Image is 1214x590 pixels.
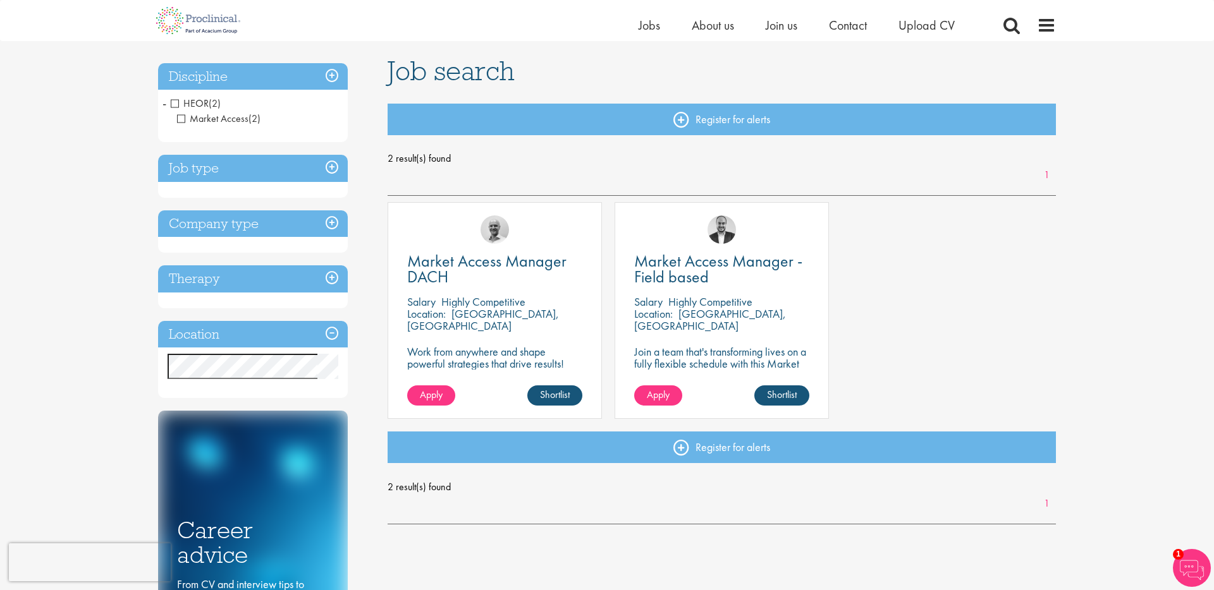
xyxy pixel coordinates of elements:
p: Join a team that's transforming lives on a fully flexible schedule with this Market Access Manage... [634,346,809,382]
a: Upload CV [898,17,955,33]
h3: Location [158,321,348,348]
span: Market Access [177,112,248,125]
h3: Therapy [158,265,348,292]
span: Apply [647,388,670,401]
span: Market Access Manager DACH [407,250,567,287]
a: Market Access Manager - Field based [634,253,809,285]
a: Register for alerts [388,431,1057,463]
span: Job search [388,54,515,88]
span: Apply [420,388,443,401]
span: Salary [407,294,436,309]
p: Work from anywhere and shape powerful strategies that drive results! Enjoy the freedom of remote ... [407,346,582,394]
iframe: reCAPTCHA [9,543,171,581]
span: (2) [248,112,261,125]
span: Salary [634,294,663,309]
h3: Job type [158,155,348,182]
span: Market Access Manager - Field based [634,250,802,287]
h3: Company type [158,210,348,238]
a: About us [692,17,734,33]
h3: Discipline [158,63,348,90]
a: Join us [766,17,797,33]
a: 1 [1038,168,1056,183]
span: 2 result(s) found [388,478,1057,497]
span: (2) [209,97,221,110]
span: Location: [634,306,673,321]
a: Jobs [639,17,660,33]
a: Shortlist [754,385,809,406]
h3: Career advice [177,518,329,567]
span: Location: [407,306,446,321]
p: Highly Competitive [441,294,525,309]
p: [GEOGRAPHIC_DATA], [GEOGRAPHIC_DATA] [634,306,786,333]
img: Jake Robinson [481,215,509,244]
a: Register for alerts [388,104,1057,135]
a: Contact [829,17,867,33]
span: HEOR [171,97,221,110]
span: 1 [1173,549,1184,560]
a: Shortlist [527,385,582,406]
a: Apply [634,385,682,406]
span: HEOR [171,97,209,110]
span: 2 result(s) found [388,149,1057,168]
span: Market Access [177,112,261,125]
a: Market Access Manager DACH [407,253,582,285]
p: Highly Competitive [668,294,752,309]
img: Chatbot [1173,549,1211,587]
a: Apply [407,385,455,406]
img: Aitor Melia [708,215,736,244]
p: [GEOGRAPHIC_DATA], [GEOGRAPHIC_DATA] [407,306,559,333]
a: 1 [1038,497,1056,511]
span: - [162,93,166,112]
